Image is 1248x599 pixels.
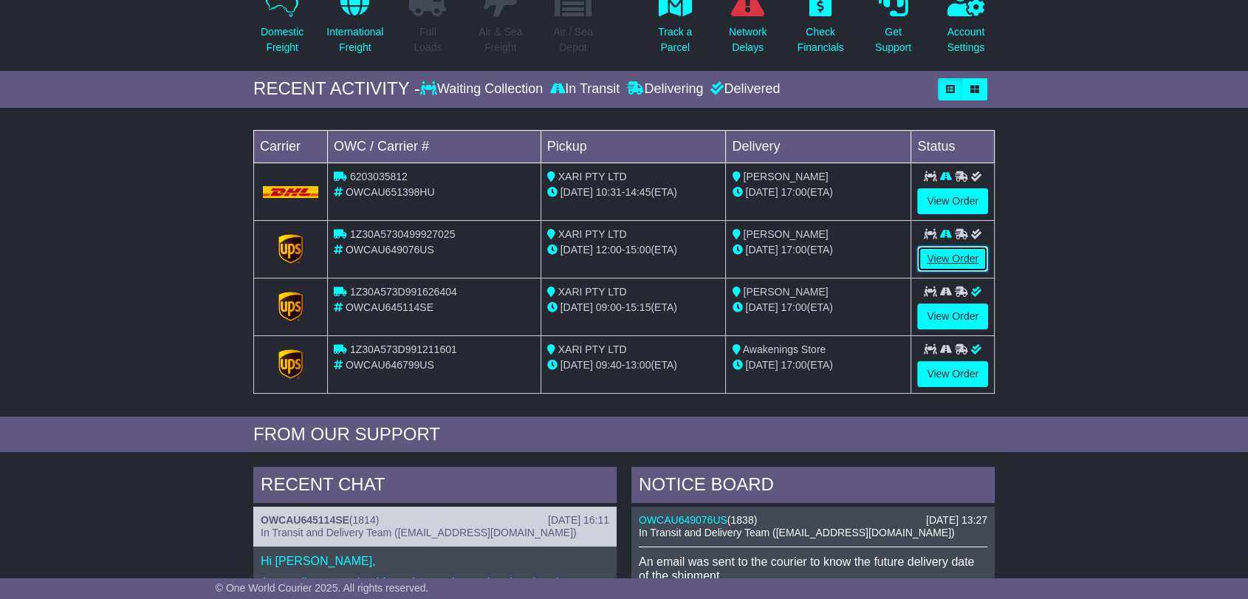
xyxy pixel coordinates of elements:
span: XARI PTY LTD [558,228,627,240]
span: 15:15 [625,301,651,313]
div: RECENT ACTIVITY - [253,78,420,100]
div: Delivered [707,81,780,97]
span: 17:00 [781,186,806,198]
span: [PERSON_NAME] [743,286,828,298]
div: NOTICE BOARD [631,467,995,507]
span: 6203035812 [350,171,408,182]
span: In Transit and Delivery Team ([EMAIL_ADDRESS][DOMAIN_NAME]) [261,527,577,538]
p: Air & Sea Freight [479,24,522,55]
img: GetCarrierServiceLogo [278,349,304,379]
span: 1Z30A5730499927025 [350,228,455,240]
div: Delivering [623,81,707,97]
span: 17:00 [781,359,806,371]
span: [DATE] [745,244,778,256]
span: [PERSON_NAME] [743,171,828,182]
p: Domestic Freight [261,24,304,55]
span: XARI PTY LTD [558,286,627,298]
img: GetCarrierServiceLogo [278,234,304,264]
p: International Freight [326,24,383,55]
a: View Order [917,246,988,272]
div: (ETA) [732,300,905,315]
p: Account Settings [947,24,985,55]
span: 09:00 [596,301,622,313]
span: [PERSON_NAME] [743,228,828,240]
span: 1Z30A573D991211601 [350,343,457,355]
div: ( ) [261,514,609,527]
a: View Order [917,188,988,214]
span: [DATE] [745,359,778,371]
span: OWCAU645114SE [346,301,433,313]
span: Awakenings Store [743,343,826,355]
div: - (ETA) [547,357,720,373]
p: Network Delays [729,24,767,55]
div: [DATE] 13:27 [926,514,987,527]
span: 1838 [731,514,754,526]
p: Hi [PERSON_NAME], [261,554,609,568]
span: In Transit and Delivery Team ([EMAIL_ADDRESS][DOMAIN_NAME]) [639,527,955,538]
img: DHL.png [263,186,318,198]
span: XARI PTY LTD [558,343,627,355]
div: (ETA) [732,185,905,200]
span: [DATE] [745,186,778,198]
span: 1814 [353,514,376,526]
span: 17:00 [781,244,806,256]
div: FROM OUR SUPPORT [253,424,995,445]
p: Full Loads [409,24,446,55]
span: 14:45 [625,186,651,198]
span: © One World Courier 2025. All rights reserved. [216,582,429,594]
a: View Order [917,304,988,329]
td: Pickup [541,130,726,162]
p: Track a Parcel [658,24,692,55]
span: XARI PTY LTD [558,171,627,182]
span: [DATE] [560,186,593,198]
span: 12:00 [596,244,622,256]
p: Get Support [875,24,911,55]
div: (ETA) [732,242,905,258]
p: Check Financials [798,24,844,55]
img: GetCarrierServiceLogo [278,292,304,321]
div: Waiting Collection [420,81,546,97]
span: 17:00 [781,301,806,313]
span: 10:31 [596,186,622,198]
span: [DATE] [560,301,593,313]
p: An email was sent to the courier to know the future delivery date of the shipment. [639,555,987,583]
span: [DATE] [560,244,593,256]
td: Carrier [254,130,328,162]
td: Status [911,130,995,162]
div: - (ETA) [547,242,720,258]
div: RECENT CHAT [253,467,617,507]
div: [DATE] 16:11 [548,514,609,527]
span: [DATE] [745,301,778,313]
span: 1Z30A573D991626404 [350,286,457,298]
a: OWCAU645114SE [261,514,349,526]
div: (ETA) [732,357,905,373]
span: 15:00 [625,244,651,256]
a: View Order [917,361,988,387]
div: - (ETA) [547,185,720,200]
span: 13:00 [625,359,651,371]
div: In Transit [546,81,623,97]
span: OWCAU646799US [346,359,434,371]
div: - (ETA) [547,300,720,315]
div: ( ) [639,514,987,527]
span: 09:40 [596,359,622,371]
span: [DATE] [560,359,593,371]
td: OWC / Carrier # [328,130,541,162]
p: Air / Sea Depot [553,24,593,55]
span: OWCAU651398HU [346,186,435,198]
td: Delivery [726,130,911,162]
span: OWCAU649076US [346,244,434,256]
a: OWCAU649076US [639,514,727,526]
